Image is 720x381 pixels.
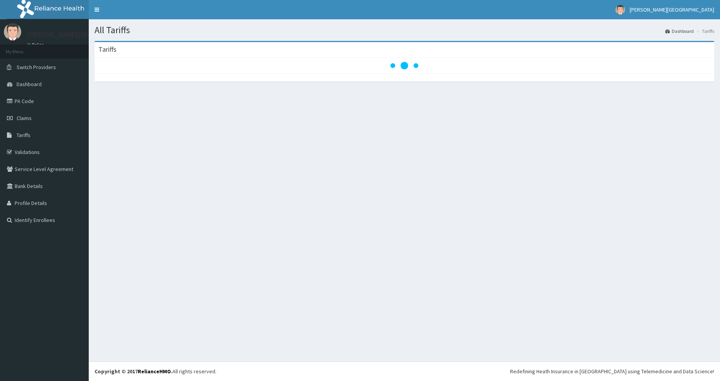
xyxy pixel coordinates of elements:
svg: audio-loading [389,50,420,81]
span: Claims [17,115,32,122]
a: RelianceHMO [138,368,171,375]
span: Switch Providers [17,64,56,71]
strong: Copyright © 2017 . [95,368,172,375]
span: Tariffs [17,132,30,139]
h3: Tariffs [98,46,117,53]
footer: All rights reserved. [89,361,720,381]
a: Dashboard [665,28,694,34]
a: Online [27,42,46,47]
h1: All Tariffs [95,25,714,35]
li: Tariffs [695,28,714,34]
img: User Image [615,5,625,15]
p: [PERSON_NAME][GEOGRAPHIC_DATA] [27,31,141,38]
img: User Image [4,23,21,41]
span: [PERSON_NAME][GEOGRAPHIC_DATA] [630,6,714,13]
span: Dashboard [17,81,42,88]
div: Redefining Heath Insurance in [GEOGRAPHIC_DATA] using Telemedicine and Data Science! [510,367,714,375]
